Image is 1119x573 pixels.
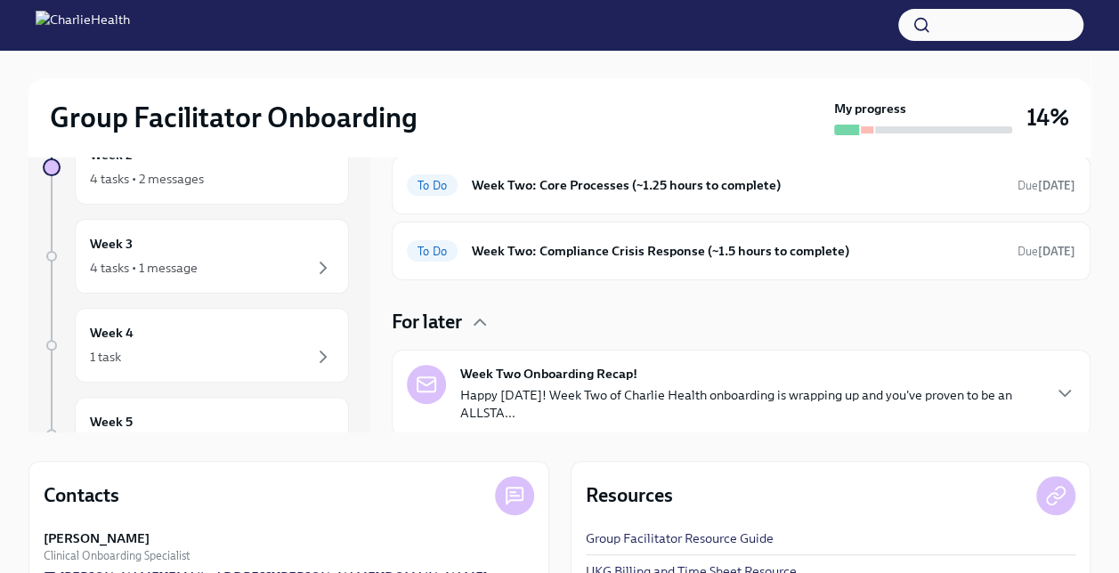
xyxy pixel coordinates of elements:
div: 4 tasks • 2 messages [90,170,204,188]
h6: Week 5 [90,412,133,432]
h4: For later [392,309,462,335]
strong: [PERSON_NAME] [44,529,150,547]
strong: [DATE] [1038,179,1075,192]
div: For later [392,309,1091,335]
a: Group Facilitator Resource Guide [586,529,774,547]
span: To Do [407,245,458,258]
h4: Resources [586,482,673,509]
span: Due [1018,179,1075,192]
p: Happy [DATE]! Week Two of Charlie Health onboarding is wrapping up and you've proven to be an ALL... [460,386,1040,422]
span: To Do [407,179,458,192]
strong: Week Two Onboarding Recap! [460,365,637,383]
span: October 6th, 2025 08:00 [1018,243,1075,260]
strong: My progress [834,100,906,117]
h6: Week 3 [90,234,133,254]
a: To DoWeek Two: Compliance Crisis Response (~1.5 hours to complete)Due[DATE] [407,237,1075,265]
h3: 14% [1026,101,1069,133]
span: Clinical Onboarding Specialist [44,547,190,564]
span: Due [1018,245,1075,258]
a: Week 34 tasks • 1 message [43,219,349,294]
h4: Contacts [44,482,119,509]
strong: [DATE] [1038,245,1075,258]
h2: Group Facilitator Onboarding [50,100,418,135]
a: Week 5 [43,397,349,472]
h6: Week Two: Core Processes (~1.25 hours to complete) [472,175,1003,195]
span: October 6th, 2025 08:00 [1018,177,1075,194]
a: To DoWeek Two: Core Processes (~1.25 hours to complete)Due[DATE] [407,171,1075,199]
a: Week 41 task [43,308,349,383]
h6: Week 4 [90,323,134,343]
div: 1 task [90,348,121,366]
img: CharlieHealth [36,11,130,39]
a: Week 24 tasks • 2 messages [43,130,349,205]
h6: Week Two: Compliance Crisis Response (~1.5 hours to complete) [472,241,1003,261]
div: 4 tasks • 1 message [90,259,198,277]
